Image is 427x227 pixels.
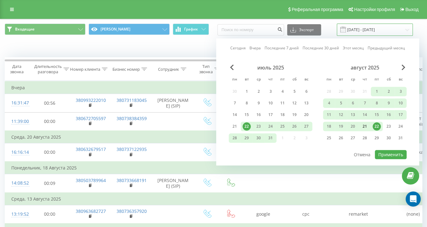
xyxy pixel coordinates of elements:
[290,75,299,85] abbr: суббота
[117,177,147,183] a: 380733668191
[158,67,179,72] div: Сотрудник
[287,24,321,36] button: Экспорт
[199,64,213,75] div: Тип звонка
[253,133,265,143] div: ср 30 июля 2025 г.
[266,99,275,107] div: 10
[265,110,276,119] div: чт 17 июля 2025 г.
[337,122,345,130] div: 19
[265,87,276,96] div: чт 3 июля 2025 г.
[325,99,333,107] div: 4
[335,122,347,131] div: вт 19 авг. 2025 г.
[325,111,333,119] div: 11
[373,122,381,130] div: 22
[231,134,239,142] div: 28
[15,27,35,32] span: Входящие
[397,122,405,130] div: 24
[30,112,69,131] td: 00:00
[288,110,300,119] div: сб 19 июля 2025 г.
[243,134,251,142] div: 29
[217,24,284,36] input: Поиск по номеру
[276,110,288,119] div: пт 18 июля 2025 г.
[327,205,390,224] td: remarket
[255,111,263,119] div: 16
[253,98,265,108] div: ср 9 июля 2025 г.
[323,64,407,71] div: август 2025
[30,205,69,224] td: 00:00
[151,174,195,193] td: [PERSON_NAME] (SIP)
[361,134,369,142] div: 28
[300,98,312,108] div: вс 13 июля 2025 г.
[278,111,287,119] div: 18
[241,133,253,143] div: вт 29 июля 2025 г.
[302,87,310,96] div: 6
[117,115,147,121] a: 380738384359
[371,98,383,108] div: пт 8 авг. 2025 г.
[265,98,276,108] div: чт 10 июля 2025 г.
[173,24,209,35] button: График
[265,45,299,51] a: Последние 7 дней
[11,177,24,189] div: 14:08:52
[383,110,395,119] div: сб 16 авг. 2025 г.
[303,45,339,51] a: Последние 30 дней
[243,87,251,96] div: 1
[89,24,169,35] button: [PERSON_NAME]
[254,75,263,85] abbr: среда
[278,87,287,96] div: 4
[266,111,275,119] div: 17
[265,122,276,131] div: чт 24 июля 2025 г.
[230,75,239,85] abbr: понедельник
[243,99,251,107] div: 8
[266,122,275,130] div: 24
[348,75,358,85] abbr: среда
[336,75,346,85] abbr: вторник
[361,122,369,130] div: 21
[70,67,100,72] div: Номер клиента
[300,122,312,131] div: вс 27 июля 2025 г.
[76,115,106,121] a: 380672705597
[255,122,263,130] div: 23
[385,122,393,130] div: 23
[385,134,393,142] div: 30
[395,110,407,119] div: вс 17 авг. 2025 г.
[397,134,405,142] div: 31
[11,97,24,109] div: 16:31:47
[395,122,407,131] div: вс 24 авг. 2025 г.
[151,94,195,112] td: [PERSON_NAME] (SIP)
[406,191,421,207] div: Open Intercom Messenger
[324,75,334,85] abbr: понедельник
[354,7,395,12] span: Настройки профиля
[11,115,24,128] div: 11:39:00
[112,67,140,72] div: Бизнес номер
[288,87,300,96] div: сб 5 июля 2025 г.
[290,111,298,119] div: 19
[335,133,347,143] div: вт 26 авг. 2025 г.
[76,97,106,103] a: 380993222010
[385,87,393,96] div: 2
[278,75,287,85] abbr: пятница
[371,110,383,119] div: пт 15 авг. 2025 г.
[290,87,298,96] div: 5
[385,111,393,119] div: 16
[30,143,69,162] td: 00:00
[371,87,383,96] div: пт 1 авг. 2025 г.
[395,133,407,143] div: вс 31 авг. 2025 г.
[383,122,395,131] div: сб 23 авг. 2025 г.
[253,87,265,96] div: ср 2 июля 2025 г.
[278,99,287,107] div: 11
[30,174,69,193] td: 00:09
[278,122,287,130] div: 25
[11,208,24,220] div: 13:19:52
[395,98,407,108] div: вс 10 авг. 2025 г.
[361,99,369,107] div: 7
[359,110,371,119] div: чт 14 авг. 2025 г.
[229,122,241,131] div: пн 21 июля 2025 г.
[302,122,310,130] div: 27
[276,122,288,131] div: пт 25 июля 2025 г.
[288,122,300,131] div: сб 26 июля 2025 г.
[371,133,383,143] div: пт 29 авг. 2025 г.
[300,110,312,119] div: вс 20 июля 2025 г.
[302,75,311,85] abbr: воскресенье
[349,111,357,119] div: 13
[323,133,335,143] div: пн 25 авг. 2025 г.
[360,75,370,85] abbr: четверг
